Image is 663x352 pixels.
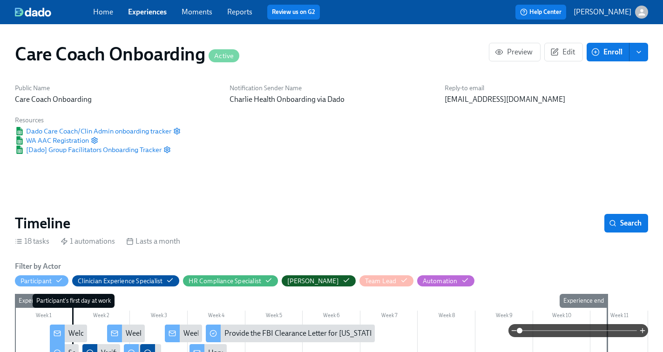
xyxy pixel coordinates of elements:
a: Home [93,7,113,16]
img: Google Sheet [15,136,24,145]
p: Care Coach Onboarding [15,94,218,105]
div: Experience end [560,294,608,308]
img: Google Sheet [15,127,24,135]
a: Reports [227,7,252,16]
button: Enroll [587,43,629,61]
div: Week 8 [418,311,475,323]
div: Week 4 [188,311,245,323]
a: Google SheetWA AAC Registration [15,136,89,145]
a: dado [15,7,93,17]
div: Week 10 [533,311,591,323]
p: [EMAIL_ADDRESS][DOMAIN_NAME] [445,94,648,105]
div: Hide Paige Eber [287,277,339,286]
button: Automation [417,275,474,286]
span: Dado Care Coach/Clin Admin onboarding tracker [15,126,171,136]
div: Participant's first day at work [33,294,115,308]
span: Edit [552,47,575,57]
div: 18 tasks [15,236,49,246]
div: Week 2 [73,311,130,323]
div: Week 7 [360,311,418,323]
a: Google Sheet[Dado] Group Facilitators Onboarding Tracker [15,145,162,154]
button: Search [604,214,648,232]
button: Clinician Experience Specialist [72,275,179,286]
button: Preview [489,43,541,61]
button: Review us on G2 [267,5,320,20]
div: Hide Participant [20,277,52,286]
a: Review us on G2 [272,7,315,17]
p: Charlie Health Onboarding via Dado [230,94,433,105]
div: Hide Automation [423,277,458,286]
button: enroll [629,43,648,61]
span: Preview [497,47,533,57]
img: Google Sheet [15,146,24,154]
h1: Care Coach Onboarding [15,43,239,65]
a: Google SheetDado Care Coach/Clin Admin onboarding tracker [15,126,171,136]
div: Hide Team Lead [365,277,397,286]
div: Experience start [15,294,65,308]
span: Enroll [593,47,622,57]
button: HR Compliance Specialist [183,275,278,286]
div: Week 6 [303,311,360,323]
h2: Timeline [15,214,70,232]
div: Week 9 [475,311,533,323]
div: Hide HR Compliance Specialist [189,277,261,286]
div: Week 11 [590,311,648,323]
span: [Dado] Group Facilitators Onboarding Tracker [15,145,162,154]
div: Lasts a month [126,236,180,246]
div: Week 1 [15,311,73,323]
button: Team Lead [359,275,413,286]
h6: Notification Sender Name [230,84,433,93]
button: Help Center [515,5,566,20]
h6: Filter by Actor [15,261,61,272]
button: [PERSON_NAME] [282,275,356,286]
button: [PERSON_NAME] [574,6,648,19]
span: Help Center [520,7,562,17]
img: dado [15,7,51,17]
h6: Reply-to email [445,84,648,93]
a: Moments [182,7,212,16]
span: Search [611,219,642,228]
button: Edit [544,43,583,61]
div: 1 automations [61,236,115,246]
h6: Public Name [15,84,218,93]
span: WA AAC Registration [15,136,89,145]
h6: Resources [15,116,181,125]
a: Experiences [128,7,167,16]
span: Active [209,53,239,60]
div: Week 3 [130,311,188,323]
p: [PERSON_NAME] [574,7,631,17]
div: Week 5 [245,311,303,323]
div: Hide Clinician Experience Specialist [78,277,162,286]
button: Participant [15,275,68,286]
